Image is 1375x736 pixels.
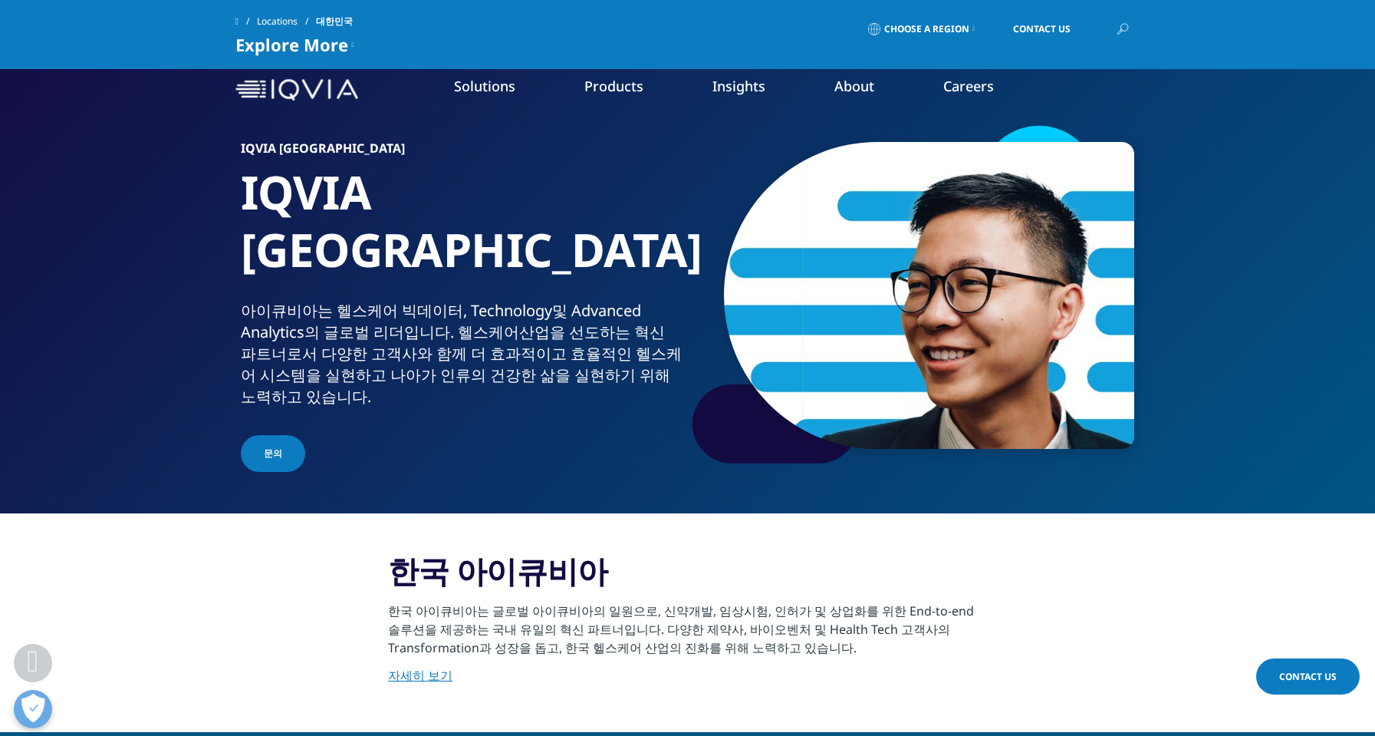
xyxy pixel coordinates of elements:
[241,142,682,163] h6: IQVIA [GEOGRAPHIC_DATA]
[884,23,969,35] span: Choose a Region
[834,77,874,95] a: About
[1256,658,1360,695] a: Contact Us
[264,447,282,460] span: 문의
[724,142,1134,449] img: 25_rbuportraitoption.jpg
[1279,670,1337,683] span: Contact Us
[943,77,994,95] a: Careers
[241,163,682,300] h1: IQVIA [GEOGRAPHIC_DATA]
[1013,25,1071,34] span: Contact Us
[388,667,452,684] a: 자세히 보기
[364,54,1140,126] nav: Primary
[241,300,682,408] div: 아이큐비아는 헬스케어 빅데이터, Technology및 Advanced Analytics의 글로벌 리더입니다. 헬스케어산업을 선도하는 혁신 파트너로서 다양한 고객사와 함께 더 ...
[14,690,52,728] button: 개방형 기본 설정
[584,77,643,95] a: Products
[990,12,1094,47] a: Contact Us
[241,435,305,472] a: 문의
[388,552,987,602] h3: 한국 아이큐비아
[712,77,765,95] a: Insights
[454,77,515,95] a: Solutions
[388,602,987,666] p: 한국 아이큐비아는 글로벌 아이큐비아의 일원으로, 신약개발, 임상시험, 인허가 및 상업화를 위한 End-to-end 솔루션을 제공하는 국내 유일의 혁신 파트너입니다. 다양한 제...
